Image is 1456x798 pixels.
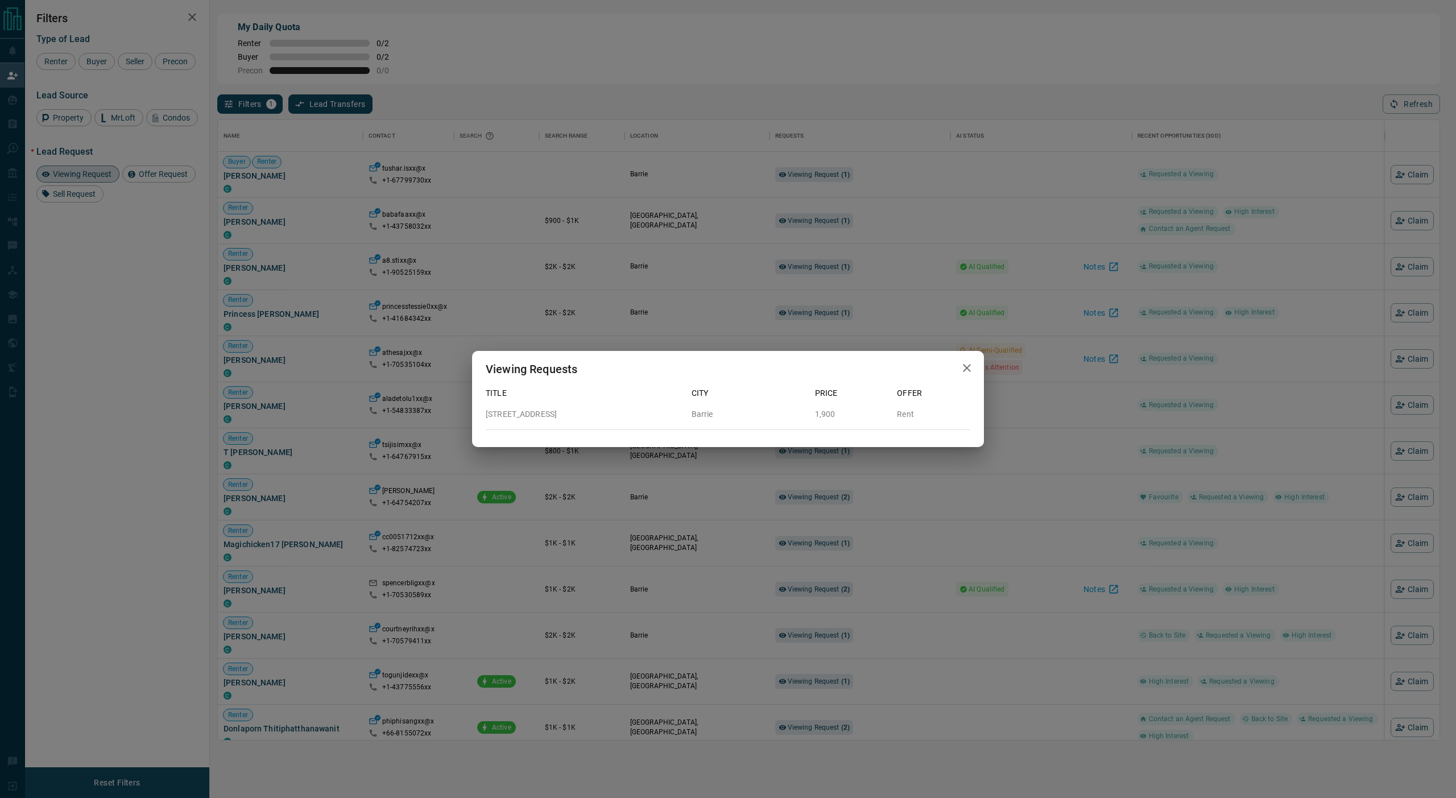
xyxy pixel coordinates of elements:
h2: Viewing Requests [472,351,591,387]
p: [STREET_ADDRESS] [486,408,682,420]
p: Title [486,387,682,399]
p: Barrie [692,408,806,420]
p: Offer [897,387,970,399]
p: City [692,387,806,399]
p: Price [815,387,888,399]
p: Rent [897,408,970,420]
p: 1,900 [815,408,888,420]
